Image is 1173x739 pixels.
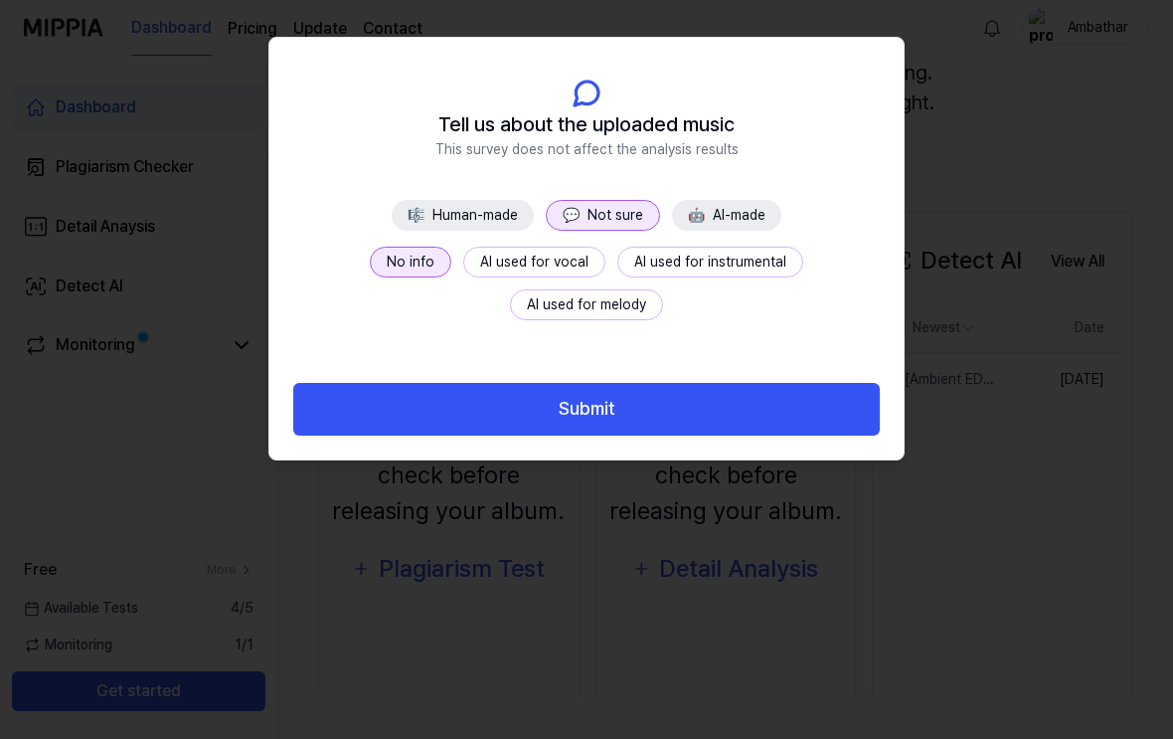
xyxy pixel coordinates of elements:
[293,383,880,436] button: Submit
[688,207,705,223] span: 🤖
[546,200,660,231] button: 💬Not sure
[392,200,534,231] button: 🎼Human-made
[408,207,424,223] span: 🎼
[617,247,803,277] button: AI used for instrumental
[463,247,605,277] button: AI used for vocal
[438,109,735,139] span: Tell us about the uploaded music
[435,139,739,160] span: This survey does not affect the analysis results
[672,200,781,231] button: 🤖AI-made
[563,207,580,223] span: 💬
[370,247,451,277] button: No info
[510,289,663,320] button: AI used for melody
